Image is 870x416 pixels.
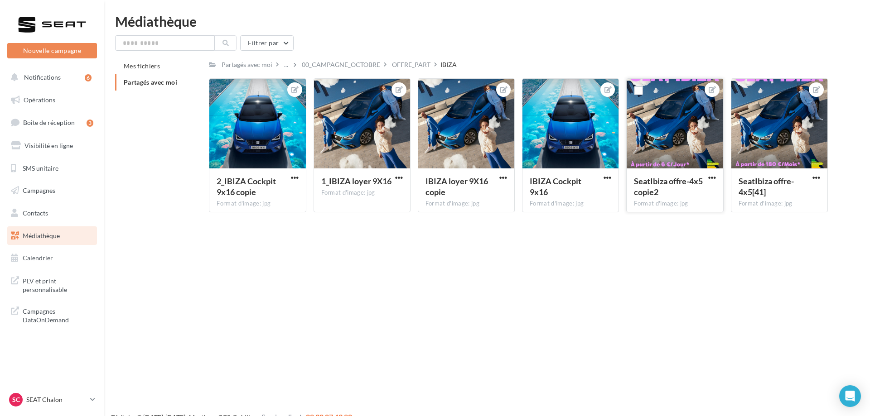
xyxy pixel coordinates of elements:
[302,60,380,69] div: 00_CAMPAGNE_OCTOBRE
[23,209,48,217] span: Contacts
[282,58,290,71] div: ...
[115,14,859,28] div: Médiathèque
[530,176,581,197] span: IBIZA Cockpit 9x16
[87,120,93,127] div: 3
[23,232,60,239] span: Médiathèque
[634,176,703,197] span: SeatIbiza offre-4x5 copie2
[425,176,488,197] span: IBIZA loyer 9X16 copie
[440,60,457,69] div: IBIZA
[5,159,99,178] a: SMS unitaire
[321,189,403,197] div: Format d'image: jpg
[26,395,87,404] p: SEAT Chalon
[124,78,177,86] span: Partagés avec moi
[23,186,55,194] span: Campagnes
[392,60,430,69] div: OFFRE_PART
[24,96,55,104] span: Opérations
[7,43,97,58] button: Nouvelle campagne
[5,136,99,155] a: Visibilité en ligne
[839,385,861,407] div: Open Intercom Messenger
[24,73,61,81] span: Notifications
[5,271,99,298] a: PLV et print personnalisable
[222,60,272,69] div: Partagés avec moi
[217,200,298,208] div: Format d'image: jpg
[12,395,20,404] span: SC
[530,200,611,208] div: Format d'image: jpg
[23,305,93,325] span: Campagnes DataOnDemand
[5,68,95,87] button: Notifications 6
[23,254,53,262] span: Calendrier
[5,301,99,328] a: Campagnes DataOnDemand
[739,200,820,208] div: Format d'image: jpg
[5,204,99,223] a: Contacts
[739,176,794,197] span: SeatIbiza offre-4x5[41]
[7,391,97,408] a: SC SEAT Chalon
[5,113,99,132] a: Boîte de réception3
[5,91,99,110] a: Opérations
[5,249,99,268] a: Calendrier
[217,176,276,197] span: 2_IBIZA Cockpit 9x16 copie
[85,74,92,81] div: 6
[5,226,99,245] a: Médiathèque
[23,119,75,126] span: Boîte de réception
[23,275,93,294] span: PLV et print personnalisable
[425,200,507,208] div: Format d'image: jpg
[634,200,715,208] div: Format d'image: jpg
[124,62,160,70] span: Mes fichiers
[321,176,391,186] span: 1_IBIZA loyer 9X16
[23,164,58,172] span: SMS unitaire
[240,35,294,51] button: Filtrer par
[5,181,99,200] a: Campagnes
[24,142,73,149] span: Visibilité en ligne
